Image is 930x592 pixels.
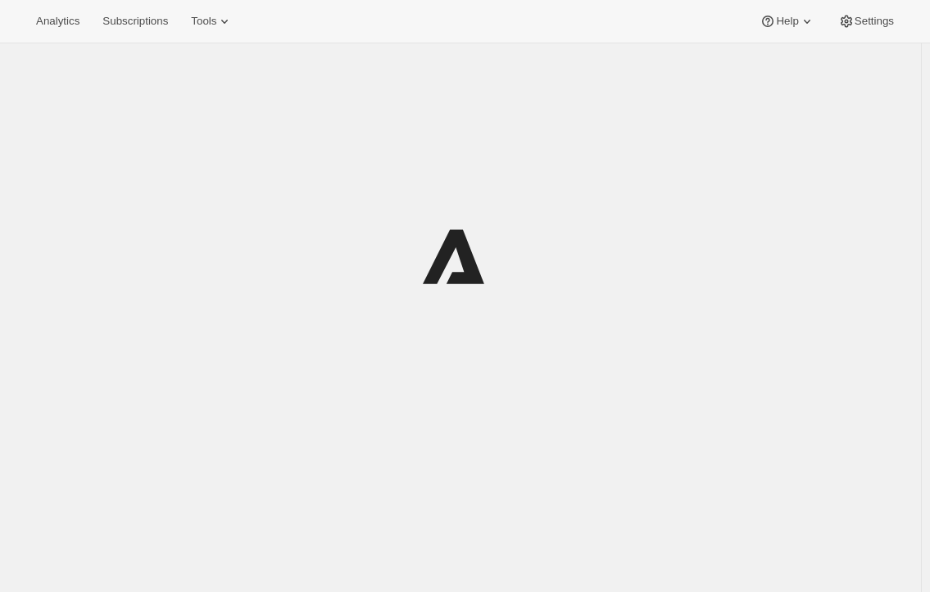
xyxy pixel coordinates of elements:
span: Subscriptions [102,15,168,28]
span: Analytics [36,15,79,28]
button: Tools [181,10,243,33]
button: Subscriptions [93,10,178,33]
span: Help [776,15,798,28]
span: Settings [855,15,894,28]
span: Tools [191,15,216,28]
button: Help [750,10,824,33]
button: Settings [828,10,904,33]
button: Analytics [26,10,89,33]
